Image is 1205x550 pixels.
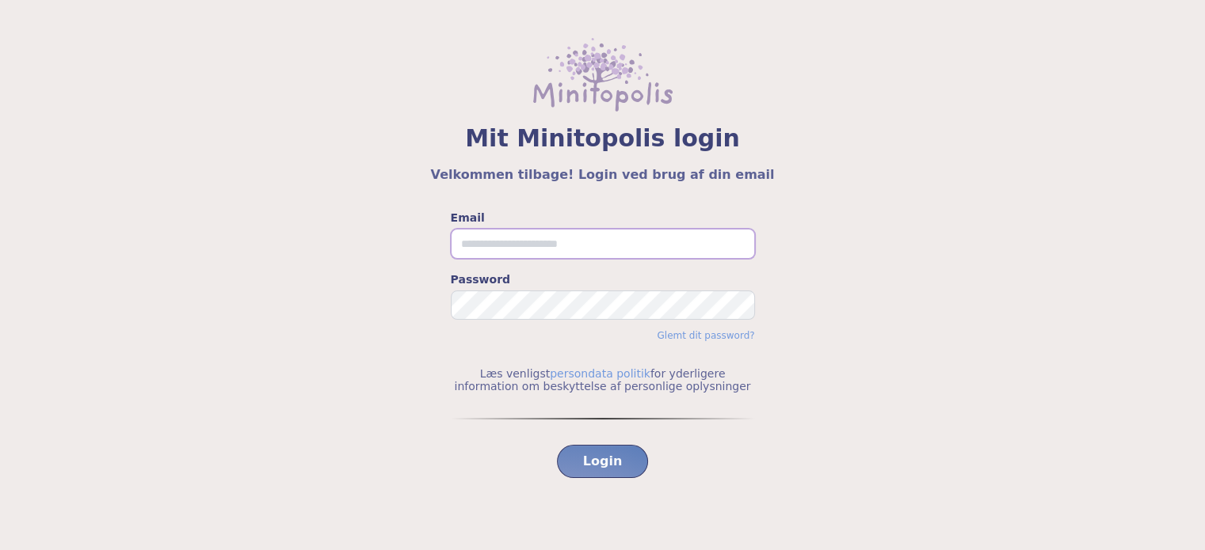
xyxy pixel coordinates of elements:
[583,452,623,471] span: Login
[451,367,755,393] p: Læs venligst for yderligere information om beskyttelse af personlige oplysninger
[38,124,1167,153] span: Mit Minitopolis login
[550,367,650,380] a: persondata politik
[557,445,649,478] button: Login
[657,330,754,341] a: Glemt dit password?
[38,165,1167,184] h5: Velkommen tilbage! Login ved brug af din email
[451,271,755,287] label: Password
[451,210,755,226] label: Email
